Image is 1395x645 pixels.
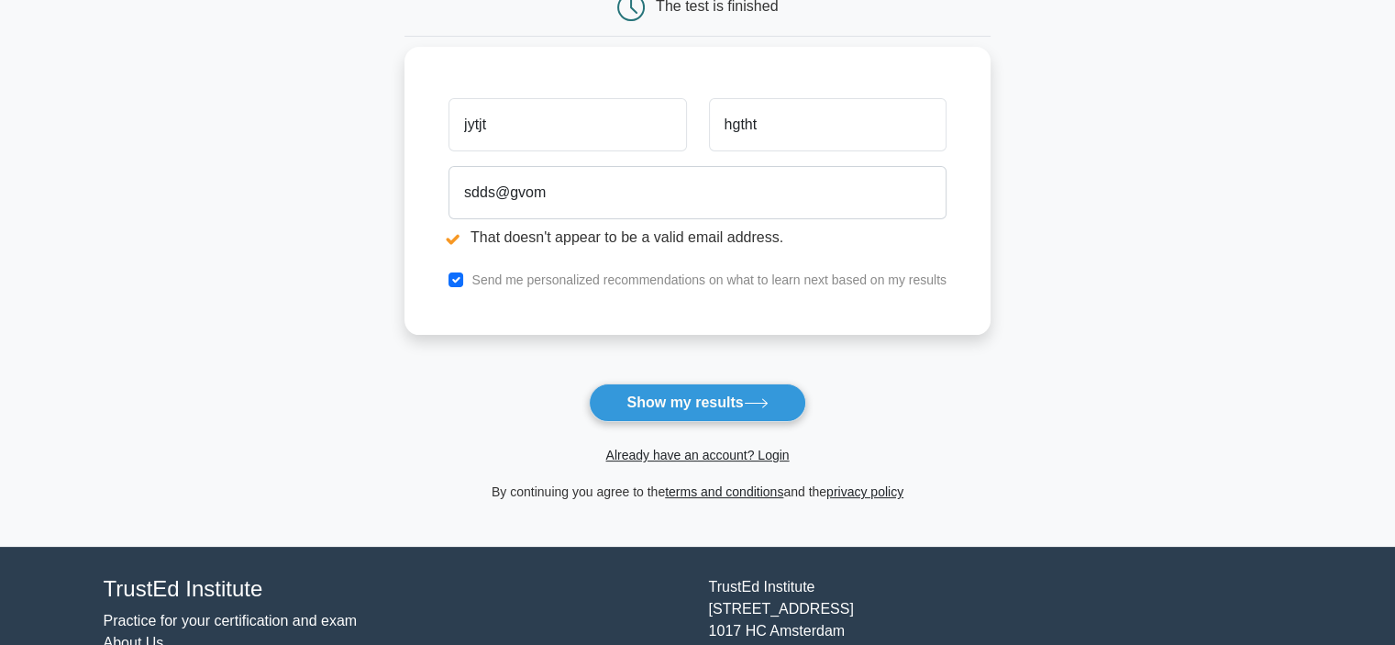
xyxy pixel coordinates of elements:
[104,613,358,628] a: Practice for your certification and exam
[471,272,947,287] label: Send me personalized recommendations on what to learn next based on my results
[589,384,805,422] button: Show my results
[393,481,1002,503] div: By continuing you agree to the and the
[448,227,947,249] li: That doesn't appear to be a valid email address.
[104,576,687,603] h4: TrustEd Institute
[448,98,686,151] input: First name
[665,484,783,499] a: terms and conditions
[709,98,947,151] input: Last name
[605,448,789,462] a: Already have an account? Login
[826,484,903,499] a: privacy policy
[448,166,947,219] input: Email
